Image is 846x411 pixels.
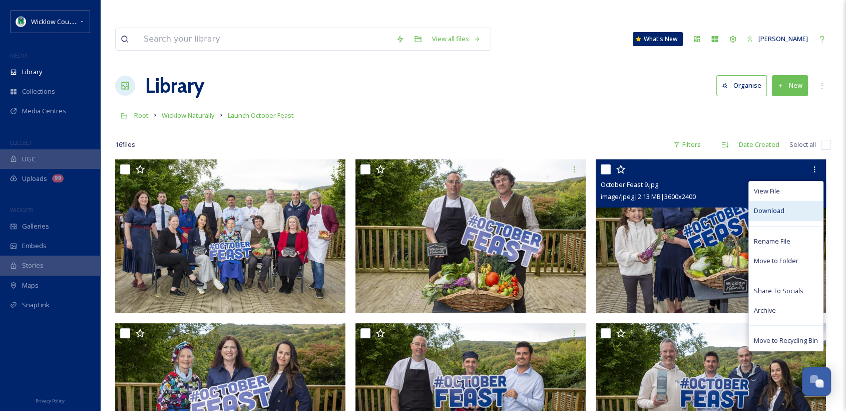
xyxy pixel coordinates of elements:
span: UGC [22,154,36,164]
span: Galleries [22,222,49,231]
button: Open Chat [802,367,831,396]
span: Embeds [22,241,47,251]
span: Root [134,111,149,120]
span: 16 file s [115,140,135,149]
a: Library [145,71,204,101]
span: Uploads [22,174,47,183]
a: View all files [427,29,486,49]
span: Collections [22,87,55,96]
span: Wicklow County Council [31,17,102,26]
a: Launch October Feast [228,109,294,121]
div: Date Created [734,135,784,154]
span: Wicklow Naturally [162,111,215,120]
span: image/jpeg | 2.13 MB | 3600 x 2400 [601,192,696,201]
div: 99 [52,174,64,182]
span: Maps [22,281,39,290]
span: Library [22,67,42,77]
span: View File [754,186,780,196]
span: Launch October Feast [228,111,294,120]
span: COLLECT [10,139,32,146]
span: Move to Recycling Bin [754,336,818,345]
span: Privacy Policy [36,397,65,404]
span: October Feast 9.jpg [601,180,658,189]
button: New [772,75,808,96]
span: [PERSON_NAME] [758,34,808,43]
span: Media Centres [22,106,66,116]
span: Select all [789,140,816,149]
a: [PERSON_NAME] [742,29,813,49]
input: Search your library [139,28,391,50]
span: WIDGETS [10,206,33,214]
img: October Feast 1.jpg [115,159,345,313]
img: October Feast 4.jpg [355,159,586,313]
a: Root [134,109,149,121]
span: Move to Folder [754,256,798,266]
a: What's New [633,32,683,46]
span: Share To Socials [754,286,803,296]
a: Privacy Policy [36,394,65,406]
span: Download [754,206,784,216]
span: Stories [22,261,44,270]
img: October Feast 9.jpg [596,159,826,313]
span: MEDIA [10,52,28,59]
a: Wicklow Naturally [162,109,215,121]
span: Archive [754,306,776,315]
span: Rename File [754,237,790,246]
img: download%20(9).png [16,17,26,27]
span: SnapLink [22,300,50,310]
button: Organise [716,75,767,96]
div: Filters [668,135,706,154]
